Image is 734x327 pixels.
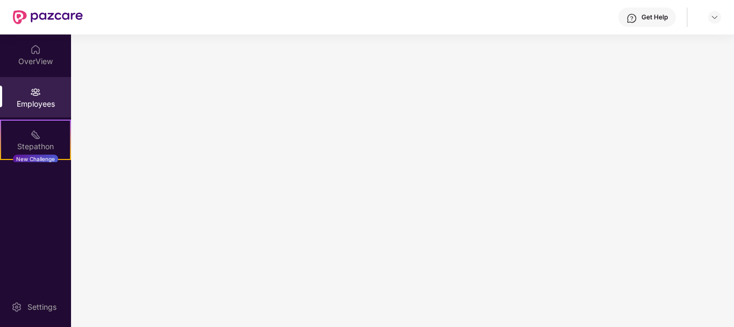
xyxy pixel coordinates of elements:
img: svg+xml;base64,PHN2ZyB4bWxucz0iaHR0cDovL3d3dy53My5vcmcvMjAwMC9zdmciIHdpZHRoPSIyMSIgaGVpZ2h0PSIyMC... [30,129,41,140]
div: New Challenge [13,155,58,163]
div: Get Help [641,13,668,22]
img: svg+xml;base64,PHN2ZyBpZD0iSG9tZSIgeG1sbnM9Imh0dHA6Ly93d3cudzMub3JnLzIwMDAvc3ZnIiB3aWR0aD0iMjAiIG... [30,44,41,55]
img: svg+xml;base64,PHN2ZyBpZD0iSGVscC0zMngzMiIgeG1sbnM9Imh0dHA6Ly93d3cudzMub3JnLzIwMDAvc3ZnIiB3aWR0aD... [626,13,637,24]
img: svg+xml;base64,PHN2ZyBpZD0iU2V0dGluZy0yMHgyMCIgeG1sbnM9Imh0dHA6Ly93d3cudzMub3JnLzIwMDAvc3ZnIiB3aW... [11,302,22,312]
div: Settings [24,302,60,312]
img: svg+xml;base64,PHN2ZyBpZD0iRW1wbG95ZWVzIiB4bWxucz0iaHR0cDovL3d3dy53My5vcmcvMjAwMC9zdmciIHdpZHRoPS... [30,87,41,98]
img: New Pazcare Logo [13,10,83,24]
img: svg+xml;base64,PHN2ZyBpZD0iRHJvcGRvd24tMzJ4MzIiIHhtbG5zPSJodHRwOi8vd3d3LnczLm9yZy8yMDAwL3N2ZyIgd2... [710,13,719,22]
div: Stepathon [1,141,70,152]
